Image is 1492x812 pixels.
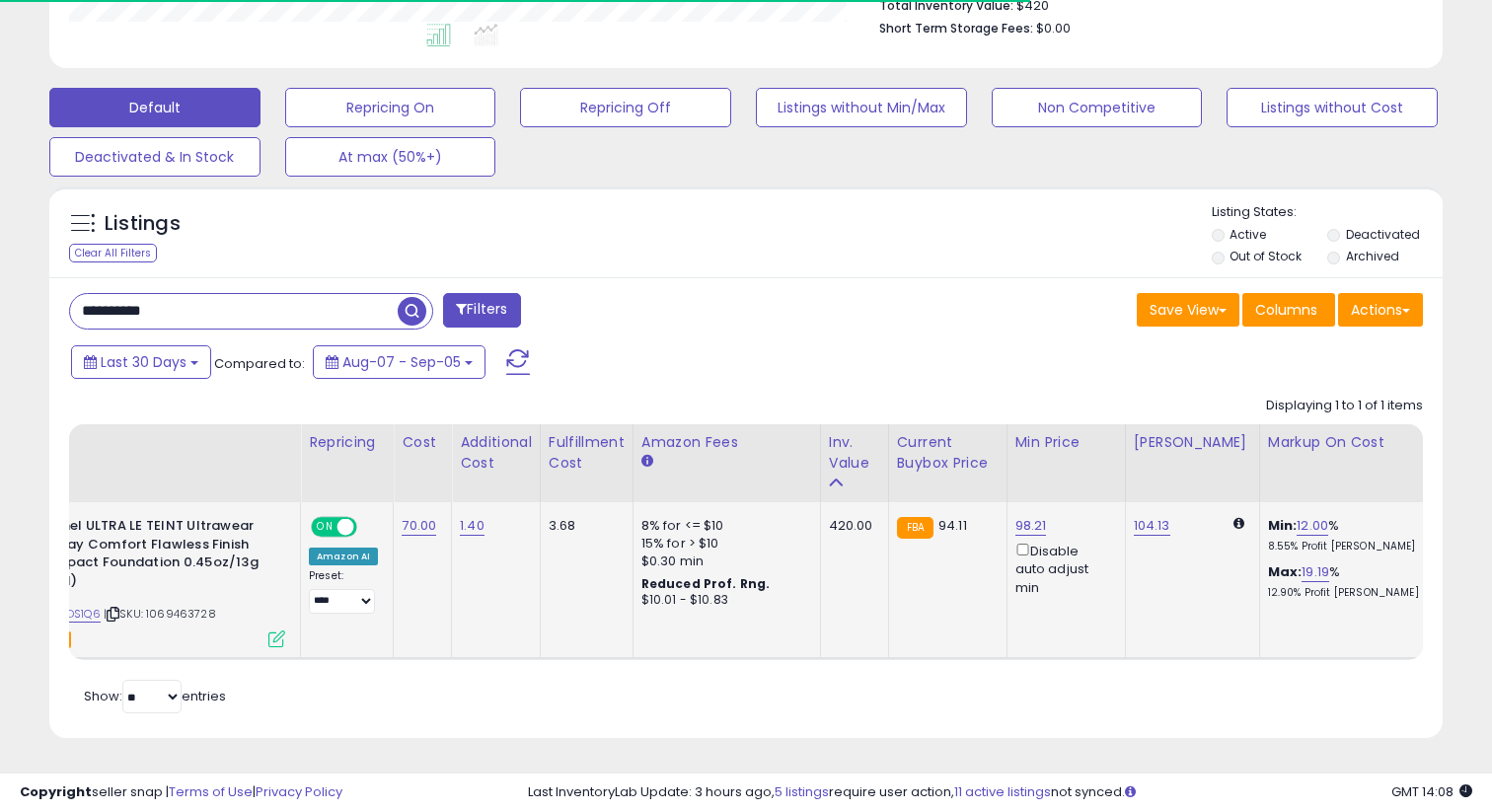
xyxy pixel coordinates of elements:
span: Last 30 Days [101,352,186,372]
div: $0.30 min [641,553,805,570]
button: Save View [1137,293,1239,327]
div: 3.68 [549,517,618,535]
span: Compared to: [214,354,305,373]
button: Columns [1242,293,1335,327]
div: Disable auto adjust min [1015,540,1110,597]
label: Deactivated [1346,226,1420,243]
a: 5 listings [775,782,829,801]
div: $10.01 - $10.83 [641,592,805,609]
div: 420.00 [829,517,873,535]
b: Chanel ULTRA LE TEINT Ultrawear All-Day Comfort Flawless Finish Compact Foundation 0.45oz/13g (BD21) [34,517,273,595]
b: Reduced Prof. Rng. [641,575,771,592]
button: Listings without Min/Max [756,88,967,127]
span: OFF [354,519,386,536]
div: % [1268,563,1432,600]
div: Additional Cost [460,432,532,474]
b: Max: [1268,562,1303,581]
button: Filters [443,293,520,328]
a: 70.00 [402,516,436,536]
label: Archived [1346,248,1399,264]
a: Terms of Use [169,782,253,801]
span: Aug-07 - Sep-05 [342,352,461,372]
div: seller snap | | [20,783,342,802]
a: 19.19 [1302,562,1329,582]
span: 2025-10-6 14:08 GMT [1391,782,1472,801]
a: 104.13 [1134,516,1170,536]
button: Actions [1338,293,1423,327]
div: 8% for <= $10 [641,517,805,535]
span: Show: entries [84,687,226,705]
p: 12.90% Profit [PERSON_NAME] [1268,586,1432,600]
a: 1.40 [460,516,485,536]
button: Default [49,88,261,127]
a: 98.21 [1015,516,1047,536]
div: Current Buybox Price [897,432,999,474]
small: Amazon Fees. [641,453,653,471]
strong: Copyright [20,782,92,801]
div: Preset: [309,569,378,614]
div: % [1268,517,1432,554]
p: Listing States: [1212,203,1444,222]
a: 11 active listings [954,782,1051,801]
label: Out of Stock [1230,248,1302,264]
div: 15% for > $10 [641,535,805,553]
a: Privacy Policy [256,782,342,801]
button: Aug-07 - Sep-05 [313,345,485,379]
div: Inv. value [829,432,880,474]
p: 8.55% Profit [PERSON_NAME] [1268,540,1432,554]
div: Last InventoryLab Update: 3 hours ago, require user action, not synced. [528,783,1472,802]
div: [PERSON_NAME] [1134,432,1251,453]
div: Repricing [309,432,385,453]
button: Listings without Cost [1227,88,1438,127]
button: At max (50%+) [285,137,496,177]
th: The percentage added to the cost of goods (COGS) that forms the calculator for Min & Max prices. [1259,424,1447,502]
button: Non Competitive [992,88,1203,127]
small: FBA [897,517,933,539]
span: $0.00 [1036,19,1071,37]
button: Repricing Off [520,88,731,127]
div: Amazon AI [309,548,378,565]
b: Short Term Storage Fees: [879,20,1033,37]
span: ON [313,519,337,536]
button: Deactivated & In Stock [49,137,261,177]
div: Markup on Cost [1268,432,1439,453]
div: Fulfillment Cost [549,432,625,474]
label: Active [1230,226,1266,243]
span: Columns [1255,300,1317,320]
div: Min Price [1015,432,1117,453]
h5: Listings [105,210,181,238]
div: Amazon Fees [641,432,812,453]
div: Displaying 1 to 1 of 1 items [1266,397,1423,415]
b: Min: [1268,516,1298,535]
button: Last 30 Days [71,345,211,379]
span: | SKU: 1069463728 [104,606,216,622]
button: Repricing On [285,88,496,127]
div: Cost [402,432,443,453]
span: 94.11 [938,516,967,535]
div: Clear All Filters [69,244,157,262]
a: 12.00 [1297,516,1328,536]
